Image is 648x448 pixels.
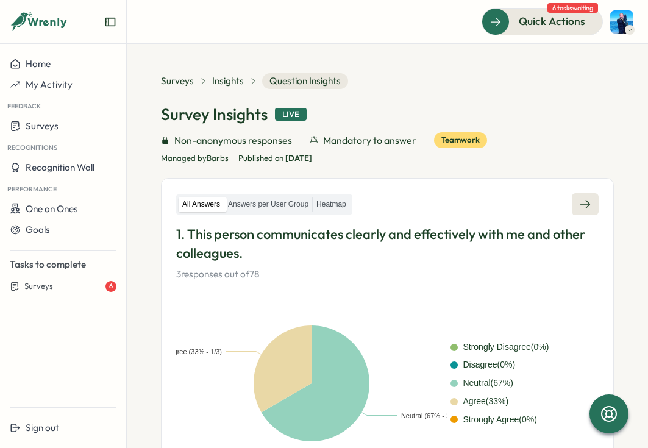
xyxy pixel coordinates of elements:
div: Neutral ( 67 %) [463,377,513,390]
span: Home [26,58,51,69]
p: Tasks to complete [10,258,116,271]
span: Surveys [24,281,53,292]
div: Teamwork [434,132,487,148]
span: Quick Actions [519,13,585,29]
span: 6 tasks waiting [547,3,598,13]
text: Neutral (67% - 2/3) [401,411,458,419]
div: Strongly Agree ( 0 %) [463,413,536,427]
span: Sign out [26,422,59,433]
div: Agree ( 33 %) [463,395,508,408]
span: Non-anonymous responses [174,133,292,148]
p: Managed by [161,153,229,164]
p: 1. This person communicates clearly and effectively with me and other colleagues. [176,225,599,263]
span: Goals [26,224,50,235]
img: Henry Innis [610,10,633,34]
div: Live [275,108,307,121]
label: Answers per User Group [224,197,312,212]
span: [DATE] [285,153,312,163]
h1: Survey Insights [161,104,268,125]
span: Mandatory to answer [323,133,416,148]
span: Published on [238,153,312,164]
p: 3 responses out of 78 [176,268,599,281]
a: Insights [212,74,244,88]
span: Question Insights [262,73,348,89]
div: 6 [105,281,116,292]
span: Recognition Wall [26,162,94,173]
a: Surveys [161,74,194,88]
label: All Answers [179,197,224,212]
text: Agree (33% - 1/3) [169,347,222,355]
span: One on Ones [26,203,78,215]
span: Surveys [26,120,59,132]
span: My Activity [26,79,73,90]
div: Strongly Disagree ( 0 %) [463,341,549,354]
span: Barbs [207,153,229,163]
button: Quick Actions [482,8,603,35]
div: Disagree ( 0 %) [463,358,515,372]
label: Heatmap [313,197,350,212]
button: Expand sidebar [104,16,116,28]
